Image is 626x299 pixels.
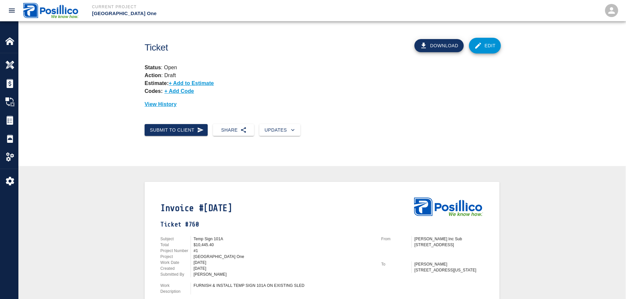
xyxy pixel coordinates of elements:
[160,236,191,242] p: Subject
[160,271,191,277] p: Submitted By
[145,65,161,70] strong: Status
[194,266,373,271] div: [DATE]
[414,236,484,242] p: [PERSON_NAME] Inc Sub
[469,38,501,53] a: Edit
[194,254,373,260] div: [GEOGRAPHIC_DATA] One
[160,283,191,294] p: Work Description
[92,4,349,10] p: Current Project
[160,248,191,254] p: Project Number
[414,198,483,216] img: Posillico Inc Sub
[164,87,194,95] p: + Add Code
[194,283,373,288] div: FURNISH & INSTALL TEMP SIGN 101A ON EXISTING SLED
[381,236,411,242] p: From
[145,88,163,94] strong: Codes:
[414,39,464,52] button: Download
[160,221,373,228] h1: Ticket #760
[160,260,191,266] p: Work Date
[414,267,484,273] p: [STREET_ADDRESS][US_STATE]
[145,73,176,78] p: : Draft
[213,124,254,136] button: Share
[92,10,349,17] p: [GEOGRAPHIC_DATA] One
[160,203,373,214] h1: Invoice #[DATE]
[4,3,20,18] button: open drawer
[194,242,373,248] div: $10,445.40
[194,271,373,277] div: [PERSON_NAME]
[414,242,484,248] p: [STREET_ADDRESS]
[194,236,373,242] div: Temp Sign 101A
[160,242,191,248] p: Total
[169,80,214,86] p: + Add to Estimate
[381,261,411,267] p: To
[593,267,626,299] iframe: Chat Widget
[194,248,373,254] div: #1
[194,260,373,266] div: [DATE]
[160,266,191,271] p: Created
[23,3,79,18] img: Posillico Inc Sub
[145,42,349,53] h1: Ticket
[145,80,169,86] strong: Estimate:
[145,124,208,136] button: Submit to Client
[145,64,499,72] p: : Open
[145,100,499,108] p: View History
[414,261,484,267] p: [PERSON_NAME]
[259,124,300,136] button: Updates
[160,254,191,260] p: Project
[145,73,161,78] strong: Action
